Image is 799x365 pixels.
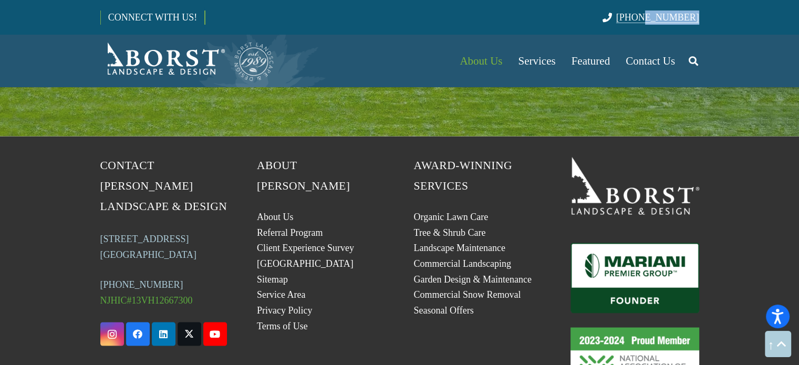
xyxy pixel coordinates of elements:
a: [GEOGRAPHIC_DATA] [257,258,354,268]
a: About Us [452,35,510,87]
a: Referral Program [257,227,323,237]
a: Back to top [765,331,791,357]
a: Sitemap [257,274,288,284]
span: About [PERSON_NAME] [257,159,350,192]
a: Client Experience Survey [257,242,354,253]
a: Search [683,48,704,74]
a: Mariani_Badge_Full_Founder [570,243,699,313]
a: [PHONE_NUMBER] [100,279,183,289]
span: Services [518,55,555,67]
a: Contact Us [618,35,683,87]
a: Seasonal Offers [414,305,474,315]
a: YouTube [203,322,227,346]
span: About Us [460,55,502,67]
a: Commercial Snow Removal [414,289,521,299]
span: Award-Winning Services [414,159,512,192]
a: Services [510,35,563,87]
a: Facebook [126,322,150,346]
a: Commercial Landscaping [414,258,511,268]
a: LinkedIn [152,322,175,346]
a: Borst-Logo [100,40,275,82]
a: Landscape Maintenance [414,242,505,253]
a: Privacy Policy [257,305,313,315]
span: NJHIC#13VH12667300 [100,295,193,305]
a: Garden Design & Maintenance [414,274,532,284]
a: About Us [257,211,294,222]
a: Instagram [100,322,124,346]
a: X [178,322,201,346]
span: Featured [572,55,610,67]
a: CONNECT WITH US! [101,5,204,30]
a: Service Area [257,289,305,299]
a: [PHONE_NUMBER] [603,12,699,23]
a: 19BorstLandscape_Logo_W [570,155,699,214]
a: Tree & Shrub Care [414,227,486,237]
span: [PHONE_NUMBER] [616,12,699,23]
span: Contact [PERSON_NAME] Landscape & Design [100,159,227,212]
a: Terms of Use [257,320,308,331]
a: Featured [564,35,618,87]
span: Contact Us [626,55,675,67]
a: Organic Lawn Care [414,211,489,222]
a: [STREET_ADDRESS][GEOGRAPHIC_DATA] [100,233,197,259]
